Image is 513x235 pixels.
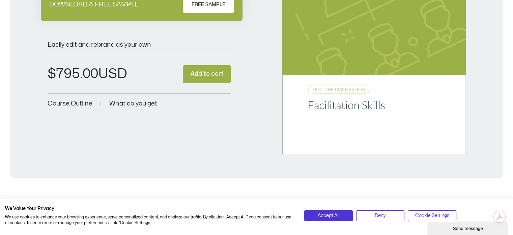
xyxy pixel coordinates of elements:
h2: We Value Your Privacy [5,206,294,212]
button: Accept all cookies [304,210,352,221]
a: Course Outline [48,100,92,107]
span: Accept All [318,212,339,219]
span: $ [48,67,56,80]
iframe: chat widget [427,220,510,235]
span: Cookie Settings [415,212,449,219]
button: Add to cart [183,65,231,83]
span: Deny [375,212,386,219]
p: DOWNLOAD A FREE SAMPLE [49,1,139,8]
p: We use cookies to enhance your browsing experience, serve personalized content, and analyze our t... [5,214,294,226]
span: FREE SAMPLE [192,1,225,9]
bdi: 795.00 [48,67,98,80]
button: Deny all cookies [356,210,404,221]
a: What do you get [109,100,157,107]
button: Adjust cookie preferences [408,210,456,221]
p: Easily edit and rebrand as your own [48,42,231,48]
